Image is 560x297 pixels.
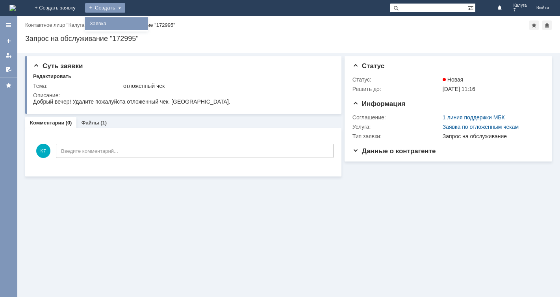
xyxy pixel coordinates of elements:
a: Мои согласования [2,63,15,76]
div: (1) [100,120,107,126]
a: Заявка по отложенным чекам [443,124,519,130]
div: (0) [66,120,72,126]
div: отложенный чек [123,83,330,89]
a: Мои заявки [2,49,15,61]
a: Комментарии [30,120,65,126]
span: К7 [36,144,50,158]
div: Решить до: [352,86,441,92]
span: Данные о контрагенте [352,147,436,155]
span: Суть заявки [33,62,83,70]
div: Соглашение: [352,114,441,121]
div: Редактировать [33,73,71,80]
span: Новая [443,76,464,83]
span: [DATE] 11:16 [443,86,475,92]
img: logo [9,5,16,11]
div: Описание: [33,92,332,98]
a: 1 линия поддержки МБК [443,114,505,121]
a: Создать заявку [2,35,15,47]
div: Сделать домашней страницей [542,20,552,30]
span: Статус [352,62,384,70]
div: Услуга: [352,124,441,130]
div: Тип заявки: [352,133,441,139]
div: Запрос на обслуживание [443,133,541,139]
a: Перейти на домашнюю страницу [9,5,16,11]
div: Запрос на обслуживание "172995" [93,22,175,28]
span: Информация [352,100,405,108]
span: 7 [514,8,527,13]
div: Добавить в избранное [529,20,539,30]
a: Файлы [81,120,99,126]
span: Калуга [514,3,527,8]
div: Создать [85,3,125,13]
a: Контактное лицо "Калуга 7" [25,22,91,28]
span: Расширенный поиск [467,4,475,11]
a: Заявка [87,19,146,28]
div: / [25,22,93,28]
div: Статус: [352,76,441,83]
div: Запрос на обслуживание "172995" [25,35,552,43]
div: Тема: [33,83,122,89]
